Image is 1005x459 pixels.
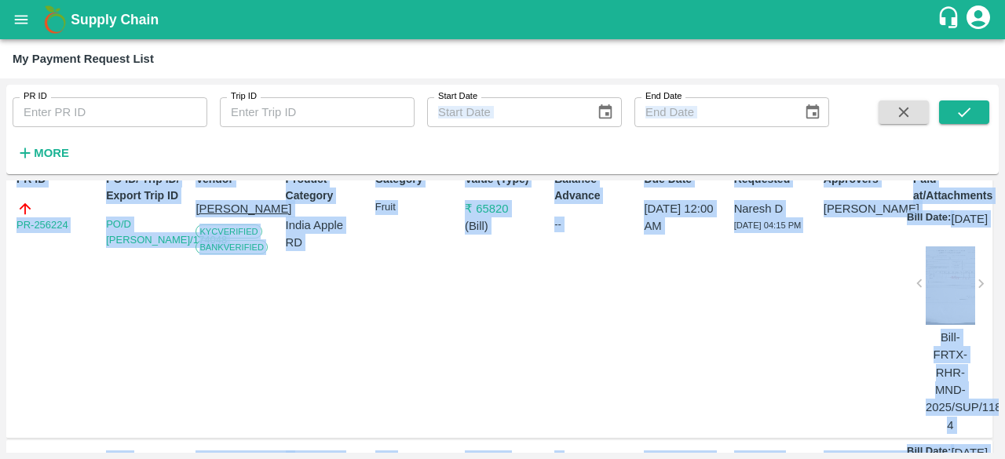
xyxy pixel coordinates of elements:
[438,90,477,103] label: Start Date
[465,200,540,217] p: ₹ 65820
[106,171,181,204] p: PO ID/ Trip ID/ Export Trip ID
[16,217,68,233] a: PR-256224
[798,97,828,127] button: Choose date
[427,97,584,127] input: Start Date
[106,218,227,246] a: PO/D [PERSON_NAME]/174048
[634,97,791,127] input: End Date
[907,210,951,228] p: Bill Date:
[913,171,989,204] p: Paid at/Attachments
[39,4,71,35] img: logo
[286,217,361,252] p: India Apple RD
[286,171,361,204] p: Product Category
[220,97,415,127] input: Enter Trip ID
[937,5,964,34] div: customer-support
[196,200,271,217] p: [PERSON_NAME]
[824,200,899,217] p: [PERSON_NAME]
[13,140,73,166] button: More
[196,240,268,254] span: Bank Verified
[71,12,159,27] b: Supply Chain
[951,210,988,228] p: [DATE]
[465,217,540,235] p: ( Bill )
[734,220,802,230] span: [DATE] 04:15 PM
[196,224,261,239] span: KYC Verified
[554,171,630,204] p: Balance Advance
[13,49,154,69] div: My Payment Request List
[644,200,719,235] p: [DATE] 12:00 AM
[645,90,682,103] label: End Date
[231,90,257,103] label: Trip ID
[734,200,809,217] p: Naresh D
[3,2,39,38] button: open drawer
[24,90,47,103] label: PR ID
[34,147,69,159] strong: More
[554,217,630,232] div: --
[71,9,937,31] a: Supply Chain
[964,3,992,36] div: account of current user
[926,329,975,434] p: Bill-FRTX-RHR-MND-2025/SUP/118003/C-4
[375,200,451,215] p: Fruit
[13,97,207,127] input: Enter PR ID
[590,97,620,127] button: Choose date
